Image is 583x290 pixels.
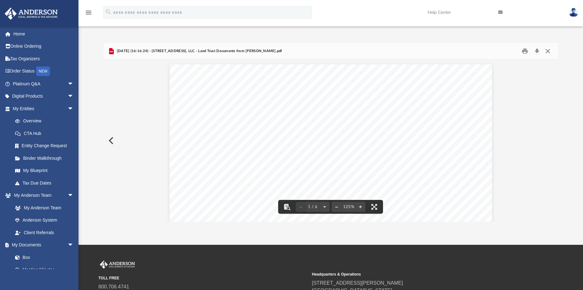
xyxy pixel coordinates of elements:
a: Overview [9,115,83,127]
a: menu [85,12,92,16]
span: [DATE] (16:16:24) - [STREET_ADDRESS], LLC - Land Trust Documents from [PERSON_NAME].pdf [115,48,282,54]
button: Toggle findbar [280,200,294,214]
a: My Entitiesarrow_drop_down [4,102,83,115]
span: arrow_drop_down [67,239,80,252]
a: Home [4,28,83,40]
button: Next page [320,200,330,214]
a: My Anderson Teamarrow_drop_down [4,189,80,202]
div: Document Viewer [104,60,558,222]
img: Anderson Advisors Platinum Portal [3,8,60,20]
a: My Blueprint [9,164,80,177]
span: arrow_drop_down [67,102,80,115]
div: Preview [104,43,558,222]
a: My Documentsarrow_drop_down [4,239,80,251]
a: Anderson System [9,214,80,227]
button: Enter fullscreen [367,200,381,214]
button: Close [542,46,553,56]
button: Download [531,46,543,56]
small: TOLL FREE [99,275,308,281]
button: Previous File [104,132,117,149]
img: Anderson Advisors Platinum Portal [99,260,136,269]
a: Order StatusNEW [4,65,83,78]
small: Headquarters & Operations [312,271,521,277]
span: 1 / 6 [306,205,320,209]
a: Entity Change Request [9,140,83,152]
a: Digital Productsarrow_drop_down [4,90,83,103]
i: search [105,8,112,15]
a: [STREET_ADDRESS][PERSON_NAME] [312,280,403,286]
a: My Anderson Team [9,201,77,214]
button: 1 / 6 [306,200,320,214]
a: Tax Organizers [4,52,83,65]
span: arrow_drop_down [67,90,80,103]
button: Print [519,46,531,56]
a: Meeting Minutes [9,264,80,276]
button: Zoom in [355,200,365,214]
a: Platinum Q&Aarrow_drop_down [4,78,83,90]
a: Box [9,251,77,264]
span: arrow_drop_down [67,189,80,202]
div: File preview [104,60,558,222]
div: NEW [36,67,50,76]
div: Current zoom level [342,205,355,209]
a: Binder Walkthrough [9,152,83,164]
i: menu [85,9,92,16]
a: 800.706.4741 [99,284,129,289]
span: arrow_drop_down [67,78,80,90]
a: Client Referrals [9,226,80,239]
a: CTA Hub [9,127,83,140]
a: Tax Due Dates [9,177,83,189]
a: Online Ordering [4,40,83,53]
img: User Pic [569,8,578,17]
button: Zoom out [332,200,342,214]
